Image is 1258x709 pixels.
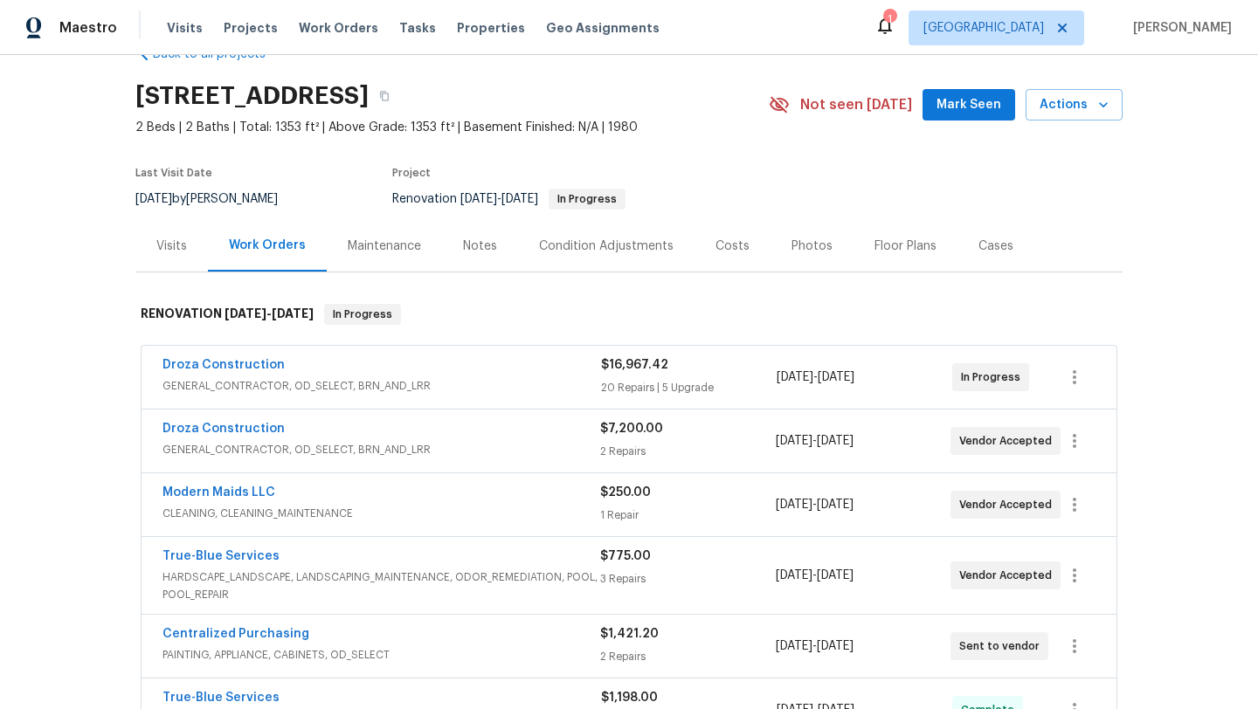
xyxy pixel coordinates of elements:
[600,443,775,460] div: 2 Repairs
[1026,89,1123,121] button: Actions
[777,371,813,383] span: [DATE]
[600,506,775,524] div: 1 Repair
[883,10,895,28] div: 1
[229,237,306,254] div: Work Orders
[959,567,1059,584] span: Vendor Accepted
[162,646,600,664] span: PAINTING, APPLIANCE, CABINETS, OD_SELECT
[399,22,436,34] span: Tasks
[162,377,601,395] span: GENERAL_CONTRACTOR, OD_SELECT, BRN_AND_LRR
[460,193,538,205] span: -
[326,306,399,323] span: In Progress
[800,96,912,114] span: Not seen [DATE]
[978,237,1013,255] div: Cases
[777,368,854,386] span: -
[600,550,651,562] span: $775.00
[776,496,854,513] span: -
[135,87,369,105] h2: [STREET_ADDRESS]
[817,640,854,652] span: [DATE]
[135,189,299,210] div: by [PERSON_NAME]
[141,304,314,325] h6: RENOVATION
[224,19,278,37] span: Projects
[923,89,1015,121] button: Mark Seen
[135,168,212,178] span: Last Visit Date
[817,499,854,511] span: [DATE]
[162,486,275,499] a: Modern Maids LLC
[818,371,854,383] span: [DATE]
[457,19,525,37] span: Properties
[162,550,280,562] a: True-Blue Services
[817,435,854,447] span: [DATE]
[539,237,674,255] div: Condition Adjustments
[776,569,812,582] span: [DATE]
[776,637,854,655] span: -
[874,237,937,255] div: Floor Plans
[348,237,421,255] div: Maintenance
[135,193,172,205] span: [DATE]
[501,193,538,205] span: [DATE]
[715,237,750,255] div: Costs
[961,368,1027,386] span: In Progress
[601,692,658,704] span: $1,198.00
[135,286,1123,342] div: RENOVATION [DATE]-[DATE]In Progress
[937,94,1001,116] span: Mark Seen
[600,628,659,640] span: $1,421.20
[776,435,812,447] span: [DATE]
[600,570,775,588] div: 3 Repairs
[156,237,187,255] div: Visits
[776,499,812,511] span: [DATE]
[59,19,117,37] span: Maestro
[392,168,431,178] span: Project
[791,237,833,255] div: Photos
[135,119,769,136] span: 2 Beds | 2 Baths | Total: 1353 ft² | Above Grade: 1353 ft² | Basement Finished: N/A | 1980
[272,307,314,320] span: [DATE]
[162,628,309,640] a: Centralized Purchasing
[601,379,777,396] div: 20 Repairs | 5 Upgrade
[776,640,812,652] span: [DATE]
[550,194,624,204] span: In Progress
[959,432,1059,450] span: Vendor Accepted
[167,19,203,37] span: Visits
[225,307,314,320] span: -
[600,648,775,665] div: 2 Repairs
[299,19,378,37] span: Work Orders
[463,237,497,255] div: Notes
[546,19,660,37] span: Geo Assignments
[923,19,1044,37] span: [GEOGRAPHIC_DATA]
[776,432,854,450] span: -
[600,423,663,435] span: $7,200.00
[1126,19,1232,37] span: [PERSON_NAME]
[225,307,266,320] span: [DATE]
[601,359,668,371] span: $16,967.42
[817,569,854,582] span: [DATE]
[162,505,600,522] span: CLEANING, CLEANING_MAINTENANCE
[162,692,280,704] a: True-Blue Services
[162,423,285,435] a: Droza Construction
[776,567,854,584] span: -
[162,359,285,371] a: Droza Construction
[162,441,600,458] span: GENERAL_CONTRACTOR, OD_SELECT, BRN_AND_LRR
[460,193,497,205] span: [DATE]
[959,637,1047,655] span: Sent to vendor
[1040,94,1109,116] span: Actions
[959,496,1059,513] span: Vendor Accepted
[392,193,626,205] span: Renovation
[162,568,600,603] span: HARDSCAPE_LANDSCAPE, LANDSCAPING_MAINTENANCE, ODOR_REMEDIATION, POOL, POOL_REPAIR
[600,486,651,499] span: $250.00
